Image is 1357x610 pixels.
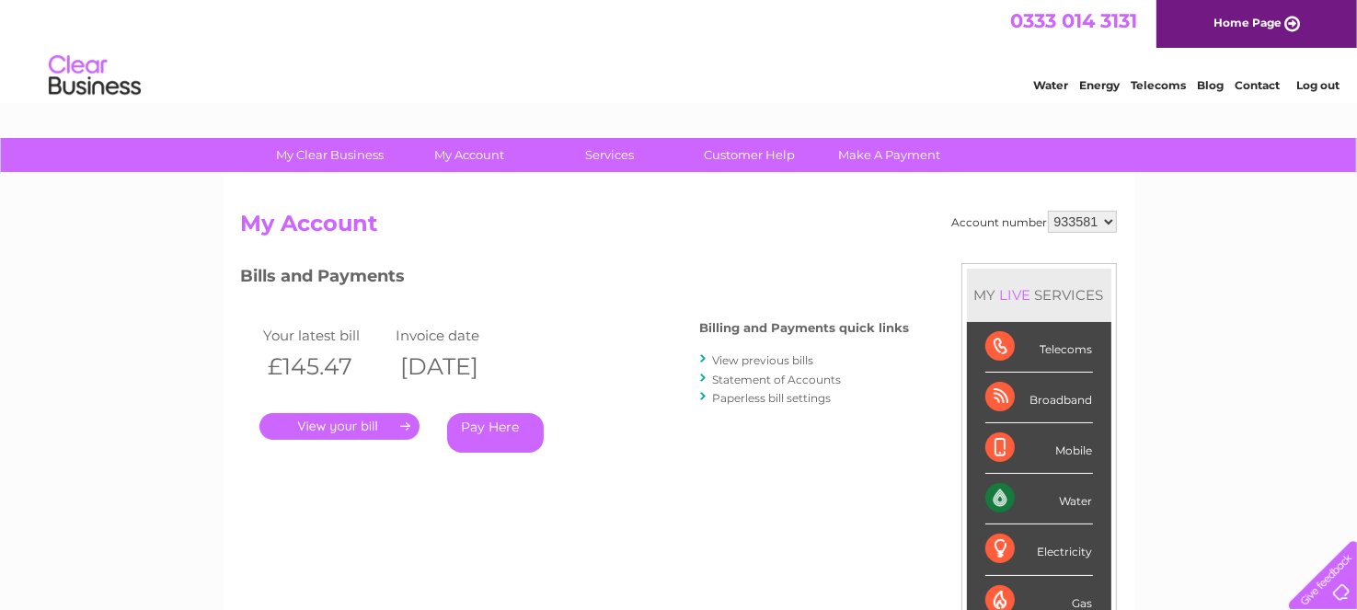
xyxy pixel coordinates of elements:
[985,373,1093,423] div: Broadband
[673,138,825,172] a: Customer Help
[534,138,685,172] a: Services
[713,391,832,405] a: Paperless bill settings
[259,323,392,348] td: Your latest bill
[259,348,392,386] th: £145.47
[952,211,1117,233] div: Account number
[254,138,406,172] a: My Clear Business
[394,138,546,172] a: My Account
[1131,78,1186,92] a: Telecoms
[1297,78,1340,92] a: Log out
[1197,78,1224,92] a: Blog
[1010,9,1137,32] a: 0333 014 3131
[241,211,1117,246] h2: My Account
[985,322,1093,373] div: Telecoms
[259,413,420,440] a: .
[967,269,1111,321] div: MY SERVICES
[48,48,142,104] img: logo.png
[391,348,523,386] th: [DATE]
[391,323,523,348] td: Invoice date
[985,474,1093,524] div: Water
[713,353,814,367] a: View previous bills
[1079,78,1120,92] a: Energy
[813,138,965,172] a: Make A Payment
[1235,78,1280,92] a: Contact
[713,373,842,386] a: Statement of Accounts
[241,263,910,295] h3: Bills and Payments
[985,423,1093,474] div: Mobile
[985,524,1093,575] div: Electricity
[996,286,1035,304] div: LIVE
[1033,78,1068,92] a: Water
[245,10,1114,89] div: Clear Business is a trading name of Verastar Limited (registered in [GEOGRAPHIC_DATA] No. 3667643...
[447,413,544,453] a: Pay Here
[700,321,910,335] h4: Billing and Payments quick links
